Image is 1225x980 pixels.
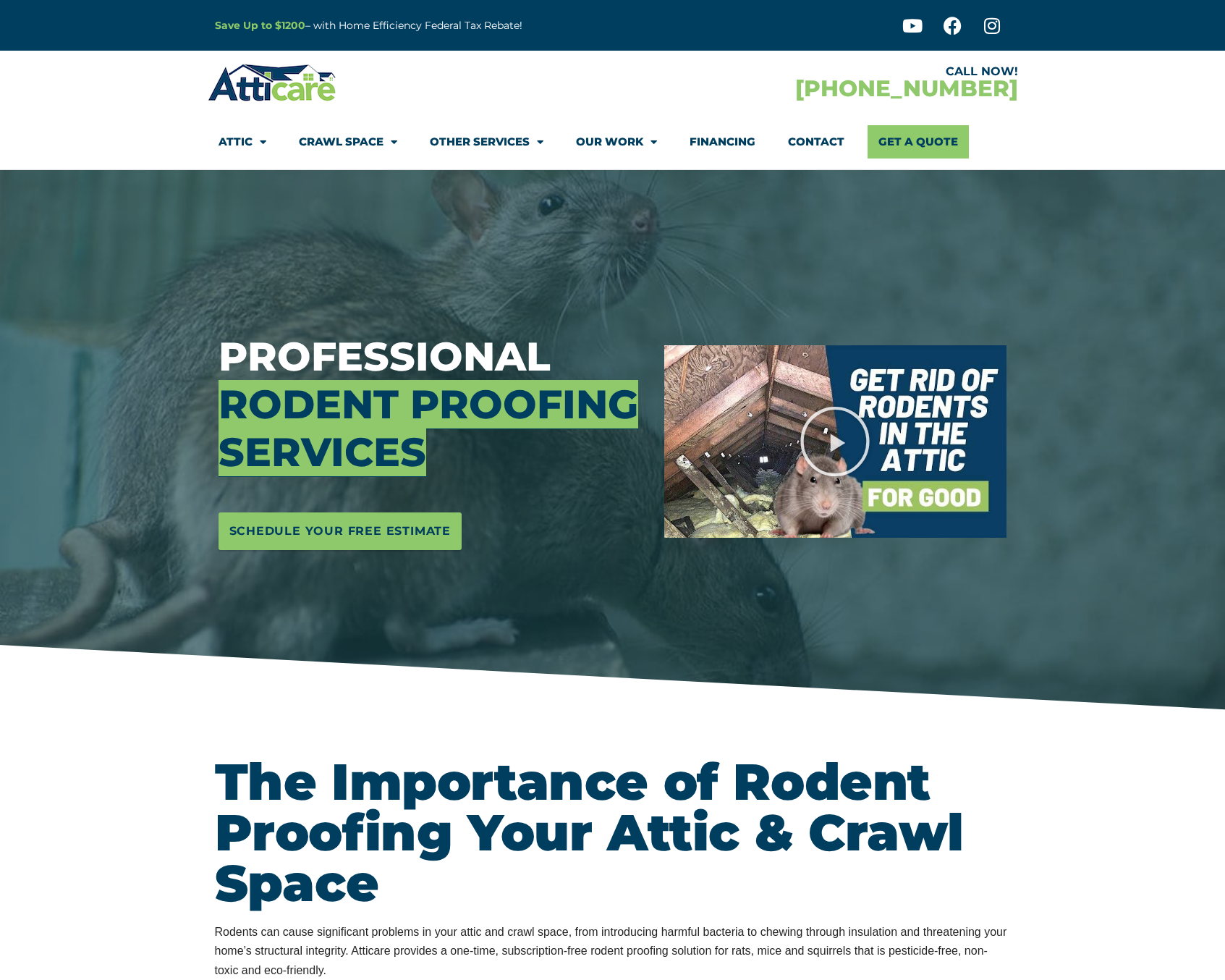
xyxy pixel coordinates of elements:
[868,125,969,159] a: Get A Quote
[430,125,543,159] a: Other Services
[690,125,755,159] a: Financing
[215,19,305,32] a: Save Up to $1200
[799,405,871,478] div: Play Video
[219,125,266,159] a: Attic
[219,380,638,476] span: Rodent Proofing Services
[229,520,452,543] span: Schedule Your Free Estimate
[215,17,684,34] p: – with Home Efficiency Federal Tax Rebate!
[219,512,462,550] a: Schedule Your Free Estimate
[215,756,1011,908] h2: The Importance of Rodent Proofing Your Attic & Crawl Space
[215,923,1011,980] div: Rodents can cause significant problems in your attic and crawl space, from introducing harmful ba...
[576,125,657,159] a: Our Work
[299,125,397,159] a: Crawl Space
[788,125,844,159] a: Contact
[219,333,643,476] h3: Professional
[613,66,1018,77] div: CALL NOW!
[219,125,1007,159] nav: Menu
